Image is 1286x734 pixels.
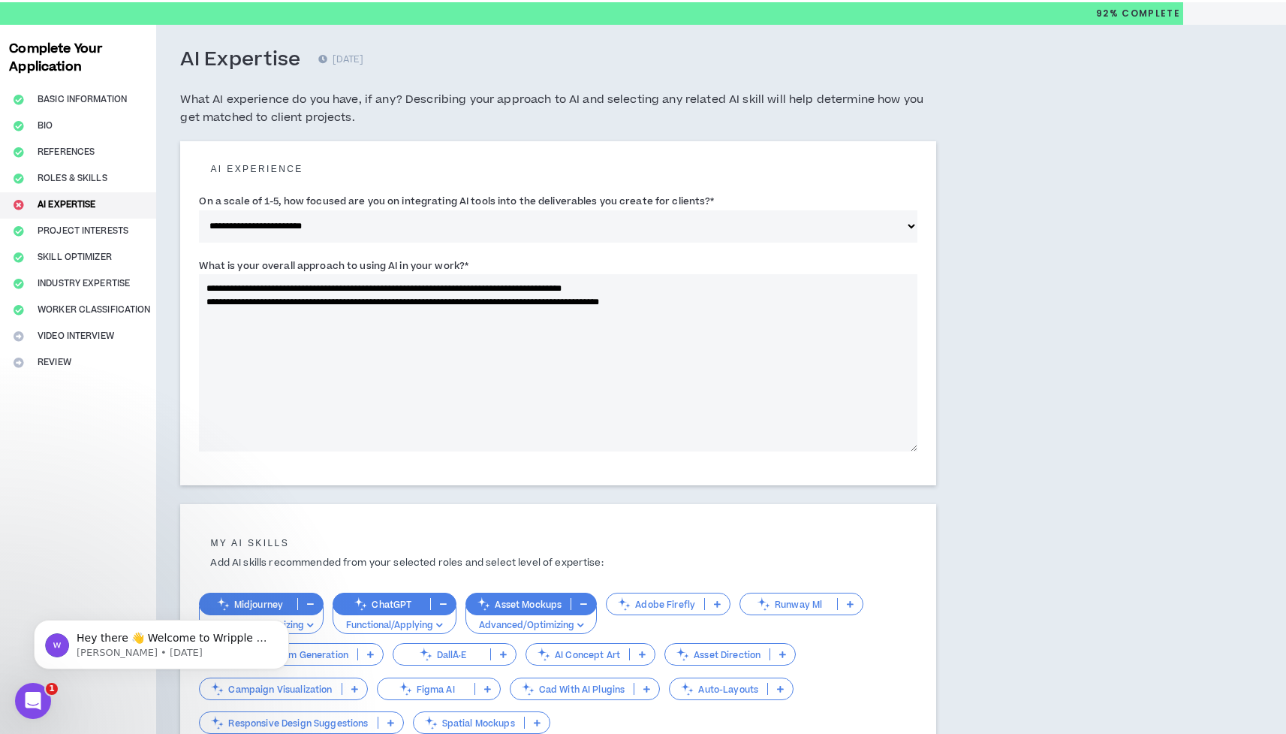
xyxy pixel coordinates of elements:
[665,649,769,660] p: Asset Direction
[414,717,524,729] p: Spatial Mockups
[318,53,363,68] p: [DATE]
[333,599,430,610] p: ChatGPT
[607,599,704,610] p: Adobe Firefly
[378,684,474,695] p: Figma AI
[1096,2,1180,25] p: 92%
[199,254,468,278] label: What is your overall approach to using AI in your work?
[199,189,714,213] label: On a scale of 1-5, how focused are you on integrating AI tools into the deliverables you create f...
[342,619,447,633] p: Functional/Applying
[11,588,312,693] iframe: Intercom notifications message
[15,683,51,719] iframe: Intercom live chat
[199,538,917,548] h5: My AI skills
[465,606,597,635] button: Advanced/Optimizing
[393,649,490,660] p: DallÂ·E
[466,599,571,610] p: Asset Mockups
[526,649,629,660] p: AI Concept Art
[200,717,377,729] p: Responsive Design Suggestions
[180,47,300,73] h3: AI Expertise
[510,684,634,695] p: Cad With AI Plugins
[46,683,58,695] span: 1
[333,606,456,635] button: Functional/Applying
[200,684,341,695] p: Campaign Visualization
[3,40,153,76] h3: Complete Your Application
[199,164,917,174] h5: AI experience
[740,599,837,610] p: Runway Ml
[199,556,917,570] p: Add AI skills recommended from your selected roles and select level of expertise:
[1119,7,1180,20] span: Complete
[475,619,587,633] p: Advanced/Optimizing
[670,684,767,695] p: Auto-Layouts
[180,91,936,127] h5: What AI experience do you have, if any? Describing your approach to AI and selecting any related ...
